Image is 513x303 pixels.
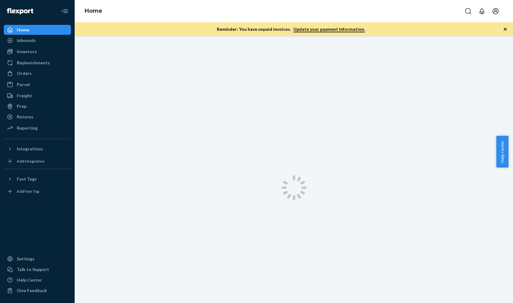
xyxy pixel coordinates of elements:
[17,277,42,283] div: Help Center
[4,91,71,101] a: Freight
[489,5,502,17] button: Open account menu
[4,186,71,196] a: Add Fast Tag
[17,158,44,164] div: Add Integration
[17,256,35,262] div: Settings
[17,48,37,55] div: Inventory
[17,189,39,194] div: Add Fast Tag
[4,286,71,296] button: Give Feedback
[4,80,71,90] a: Parcel
[17,70,32,76] div: Orders
[17,266,49,273] div: Talk to Support
[17,287,47,294] div: Give Feedback
[4,156,71,166] a: Add Integration
[58,5,71,17] button: Close Navigation
[17,81,30,88] div: Parcel
[17,93,32,99] div: Freight
[476,5,488,17] button: Open notifications
[4,101,71,111] a: Prep
[4,112,71,122] a: Returns
[496,136,508,168] button: Help Center
[17,103,26,109] div: Prep
[17,125,38,131] div: Reporting
[17,114,33,120] div: Returns
[4,68,71,78] a: Orders
[293,26,365,32] a: Update your payment information.
[4,254,71,264] a: Settings
[80,2,107,20] ol: breadcrumbs
[4,25,71,35] a: Home
[17,146,43,152] div: Integrations
[17,60,50,66] div: Replenishments
[4,123,71,133] a: Reporting
[217,26,365,32] p: Reminder: You have unpaid invoices.
[17,27,29,33] div: Home
[85,7,102,14] a: Home
[17,176,37,182] div: Fast Tags
[4,35,71,45] a: Inbounds
[462,5,474,17] button: Open Search Box
[4,264,71,274] a: Talk to Support
[17,37,36,44] div: Inbounds
[4,275,71,285] a: Help Center
[4,47,71,57] a: Inventory
[4,174,71,184] button: Fast Tags
[4,144,71,154] button: Integrations
[4,58,71,68] a: Replenishments
[7,8,33,14] img: Flexport logo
